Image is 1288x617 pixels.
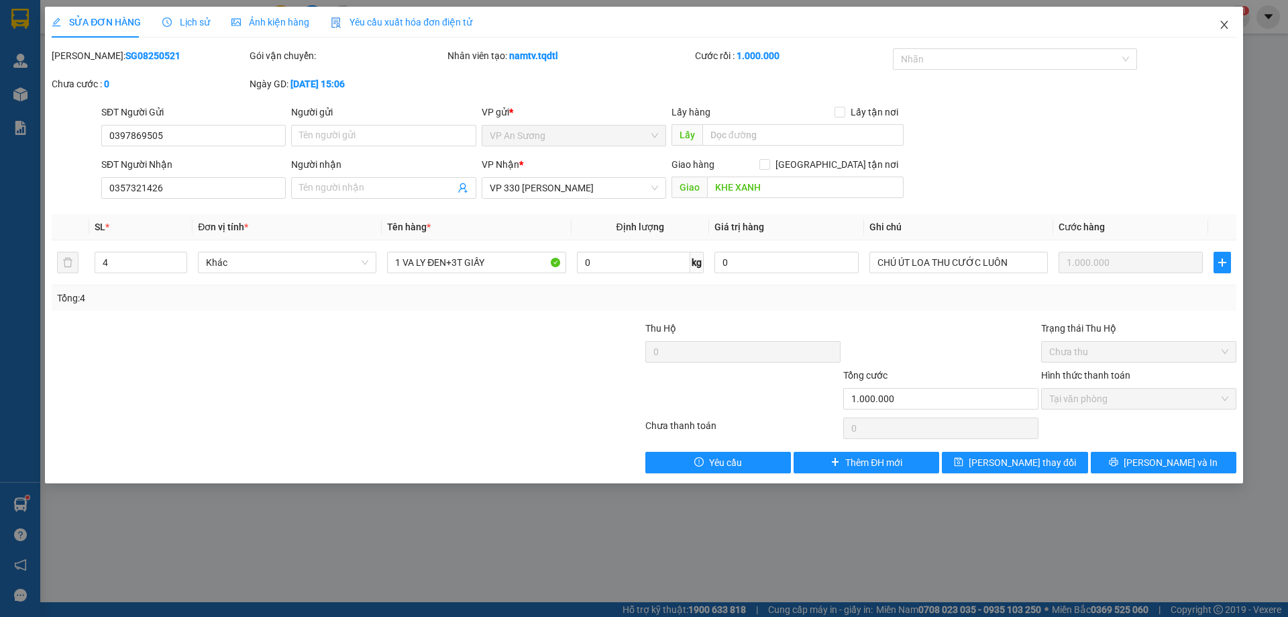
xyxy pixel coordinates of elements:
[5,40,79,55] span: 0981886772
[101,157,286,172] div: SĐT Người Nhận
[1219,19,1230,30] span: close
[5,9,62,38] span: VP An Sương
[5,9,99,38] p: Gửi:
[52,17,61,27] span: edit
[57,291,497,305] div: Tổng: 4
[830,457,840,468] span: plus
[843,370,888,381] span: Tổng cước
[206,252,368,273] span: Khác
[770,157,904,172] span: [GEOGRAPHIC_DATA] tận nơi
[290,79,345,89] b: [DATE] 15:06
[104,79,109,89] b: 0
[737,50,780,61] b: 1.000.000
[672,177,707,198] span: Giao
[864,214,1053,240] th: Ghi chú
[291,105,476,120] div: Người gửi
[231,17,241,27] span: picture
[694,457,704,468] span: exclamation-circle
[942,452,1087,473] button: save[PERSON_NAME] thay đổi
[1091,452,1236,473] button: printer[PERSON_NAME] và In
[125,56,172,70] span: CAM LỘ
[57,252,78,273] button: delete
[1059,222,1105,232] span: Cước hàng
[50,93,57,107] span: 0
[702,124,904,146] input: Dọc đường
[5,57,25,70] span: Lấy:
[101,39,174,54] span: 0917987675
[52,17,141,28] span: SỬA ĐƠN HÀNG
[1041,370,1130,381] label: Hình thức thanh toán
[52,48,247,63] div: [PERSON_NAME]:
[672,107,710,117] span: Lấy hàng
[162,17,172,27] span: clock-circle
[1214,257,1230,268] span: plus
[387,252,566,273] input: VD: Bàn, Ghế
[57,76,105,91] span: 150.000
[447,48,692,63] div: Nhân viên tạo:
[27,76,34,91] span: 0
[690,252,704,273] span: kg
[1059,252,1203,273] input: 0
[672,159,714,170] span: Giao hàng
[1041,321,1236,336] div: Trạng thái Thu Hộ
[707,177,904,198] input: Dọc đường
[250,77,445,91] div: Ngày GD:
[482,105,666,120] div: VP gửi
[331,17,341,28] img: icon
[291,157,476,172] div: Người nhận
[34,76,54,91] span: CC:
[1049,342,1228,362] span: Chưa thu
[644,418,842,442] div: Chưa thanh toán
[250,48,445,63] div: Gói vận chuyển:
[1109,457,1118,468] span: printer
[331,17,472,28] span: Yêu cầu xuất hóa đơn điện tử
[387,222,431,232] span: Tên hàng
[845,105,904,120] span: Lấy tận nơi
[969,455,1076,470] span: [PERSON_NAME] thay đổi
[101,57,172,70] span: Giao:
[4,76,23,91] span: CR:
[616,222,664,232] span: Định lượng
[231,17,309,28] span: Ảnh kiện hàng
[695,48,890,63] div: Cước rồi :
[794,452,939,473] button: plusThêm ĐH mới
[125,50,180,61] b: SG08250521
[198,222,248,232] span: Đơn vị tính
[482,159,519,170] span: VP Nhận
[845,455,902,470] span: Thêm ĐH mới
[162,17,210,28] span: Lịch sử
[95,222,105,232] span: SL
[509,50,558,61] b: namtv.tqdtl
[101,105,286,120] div: SĐT Người Gửi
[1205,7,1243,44] button: Close
[1124,455,1218,470] span: [PERSON_NAME] và In
[1214,252,1231,273] button: plus
[645,452,791,473] button: exclamation-circleYêu cầu
[101,7,196,37] span: VP 330 [PERSON_NAME]
[714,222,764,232] span: Giá trị hàng
[645,323,676,334] span: Thu Hộ
[672,124,702,146] span: Lấy
[101,7,196,37] p: Nhận:
[1049,389,1228,409] span: Tại văn phòng
[869,252,1048,273] input: Ghi Chú
[490,126,658,146] span: VP An Sương
[4,93,46,107] span: Thu hộ:
[458,183,468,193] span: user-add
[52,77,247,91] div: Chưa cước :
[709,455,742,470] span: Yêu cầu
[954,457,963,468] span: save
[490,178,658,198] span: VP 330 Lê Duẫn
